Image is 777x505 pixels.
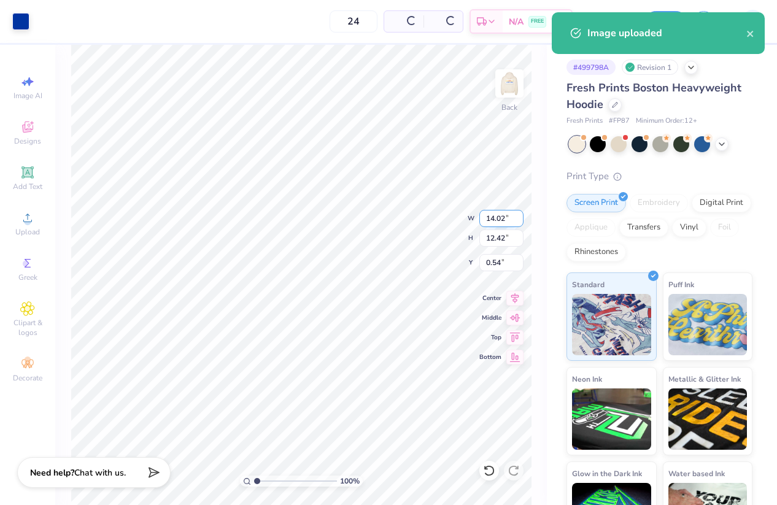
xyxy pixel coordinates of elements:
[566,80,741,112] span: Fresh Prints Boston Heavyweight Hoodie
[630,194,688,212] div: Embroidery
[572,294,651,355] img: Standard
[74,467,126,479] span: Chat with us.
[668,294,748,355] img: Puff Ink
[13,182,42,191] span: Add Text
[479,314,501,322] span: Middle
[501,102,517,113] div: Back
[619,218,668,237] div: Transfers
[668,278,694,291] span: Puff Ink
[497,71,522,96] img: Back
[566,194,626,212] div: Screen Print
[479,353,501,361] span: Bottom
[579,9,639,34] input: Untitled Design
[14,91,42,101] span: Image AI
[692,194,751,212] div: Digital Print
[479,333,501,342] span: Top
[572,467,642,480] span: Glow in the Dark Ink
[672,218,706,237] div: Vinyl
[572,388,651,450] img: Neon Ink
[622,60,678,75] div: Revision 1
[566,116,603,126] span: Fresh Prints
[566,169,752,183] div: Print Type
[636,116,697,126] span: Minimum Order: 12 +
[566,218,616,237] div: Applique
[13,373,42,383] span: Decorate
[531,17,544,26] span: FREE
[710,218,739,237] div: Foil
[6,318,49,337] span: Clipart & logos
[509,15,524,28] span: N/A
[572,278,605,291] span: Standard
[30,467,74,479] strong: Need help?
[668,467,725,480] span: Water based Ink
[18,272,37,282] span: Greek
[566,243,626,261] div: Rhinestones
[587,26,746,40] div: Image uploaded
[566,60,616,75] div: # 499798A
[572,372,602,385] span: Neon Ink
[479,294,501,303] span: Center
[330,10,377,33] input: – –
[15,227,40,237] span: Upload
[609,116,630,126] span: # FP87
[668,372,741,385] span: Metallic & Glitter Ink
[668,388,748,450] img: Metallic & Glitter Ink
[14,136,41,146] span: Designs
[340,476,360,487] span: 100 %
[746,26,755,40] button: close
